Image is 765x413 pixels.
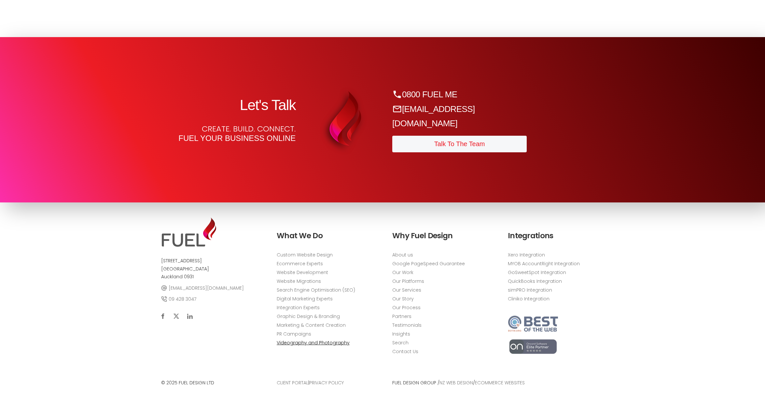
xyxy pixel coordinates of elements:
[178,134,296,143] strong: Fuel your business online
[156,310,169,323] a: Facebook
[277,379,373,387] p: |
[508,261,580,268] a: MYOB AccountRight Integration
[318,91,373,145] img: Website Design Auckland
[508,296,549,303] a: Cliniko Integration
[277,269,328,276] a: Website Development
[277,305,320,311] a: Integration Experts
[161,257,257,281] p: [STREET_ADDRESS] [GEOGRAPHIC_DATA] Auckland 0931
[475,380,525,386] a: eCommerce Websites
[161,295,196,303] a: 09 428 3047
[508,316,558,332] img: Best of the web
[392,313,411,320] a: Partners
[392,229,488,242] h3: Why Fuel Design
[161,96,296,114] h2: Let's Talk
[392,89,457,99] a: 0800 FUEL ME
[392,296,414,303] a: Our Story
[161,240,216,249] a: Web Design Auckland
[392,261,465,268] a: Google PageSpeed Guarantee
[277,340,350,347] a: Videography and Photography
[439,380,473,386] a: NZ Web Design
[392,340,409,347] a: Search
[170,310,183,323] a: X (Twitter)
[277,229,373,242] h3: What We Do
[392,349,418,355] a: Contact Us
[508,269,566,276] a: GoSweetSpot Integration
[392,104,475,128] a: [EMAIL_ADDRESS][DOMAIN_NAME]
[392,379,604,387] p: Fuel Design group / /
[277,331,311,338] a: PR Campaigns
[508,278,562,285] a: QuickBooks Integration
[277,278,321,285] a: Website Migrations
[392,331,410,338] a: Insights
[277,380,308,386] a: Client Portal
[277,296,333,303] a: Digital Marketing Experts
[161,379,257,387] p: © 2025 Fuel Design Ltd
[392,136,527,152] a: Talk To The Team
[508,339,558,355] img: Oncord Elite Partners
[309,380,344,386] a: PRIVACY POLICY
[161,284,244,292] a: [EMAIL_ADDRESS][DOMAIN_NAME]
[392,278,424,285] a: Our Platforms
[392,252,413,259] a: About us
[277,322,346,329] a: Marketing & Content Creation
[277,261,323,268] a: Ecommerce Experts
[161,124,296,143] p: Create. Build. Connect.
[508,229,604,242] h3: Integrations
[392,305,421,311] a: Our Process
[277,287,355,294] a: Search Engine Optimisation (SEO)
[277,252,333,259] a: Custom Website Design
[392,269,413,276] a: Our Work
[277,313,340,320] a: Graphic Design & Branding
[162,217,216,247] img: Web Design Auckland
[508,252,545,259] a: Xero Integration
[392,287,421,294] a: Our Services
[508,287,552,294] a: simPRO Integration
[184,310,197,323] a: LinkedIn
[392,322,422,329] a: Testimonials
